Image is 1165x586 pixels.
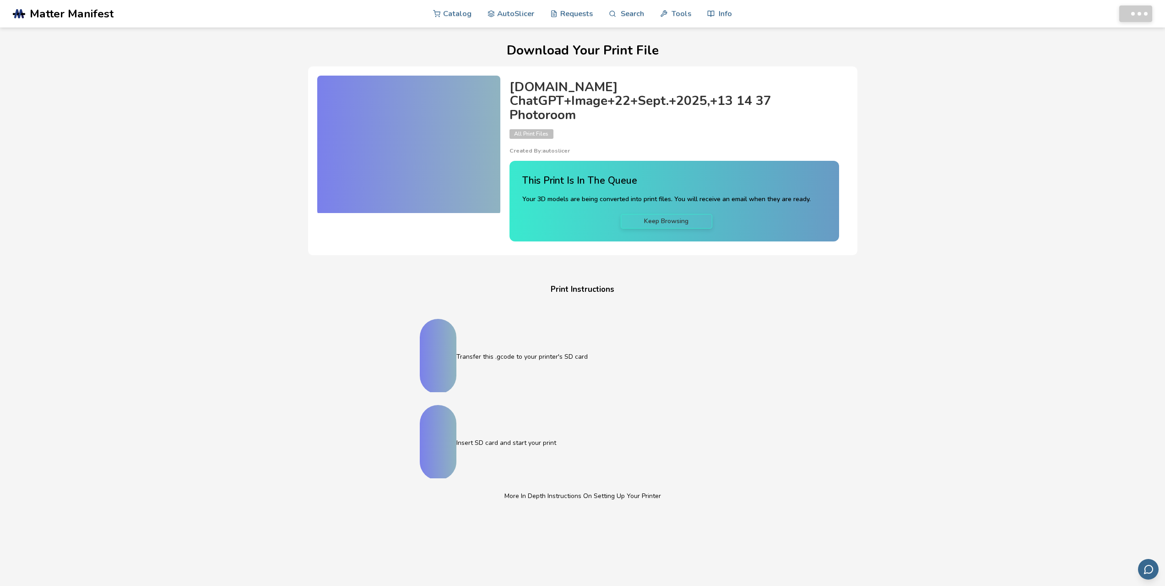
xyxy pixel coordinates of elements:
[409,283,757,297] h4: Print Instructions
[621,214,712,229] a: Keep Browsing
[509,129,553,139] span: All Print Files
[456,438,746,448] p: Insert SD card and start your print
[420,491,746,501] p: More In Depth Instructions On Setting Up Your Printer
[1138,559,1159,580] button: Send feedback via email
[509,148,839,154] p: Created By: autoslicer
[456,352,746,361] p: Transfer this .gcode to your printer's SD card
[522,174,811,188] h4: This Print Is In The Queue
[30,7,114,20] span: Matter Manifest
[509,80,839,122] h4: [DOMAIN_NAME] ChatGPT+Image+22+Sept.+2025,+13 14 37 Photoroom
[23,44,1142,58] h1: Download Your Print File
[522,194,811,204] p: Your 3D models are being converted into print files. You will receive an email when they are ready.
